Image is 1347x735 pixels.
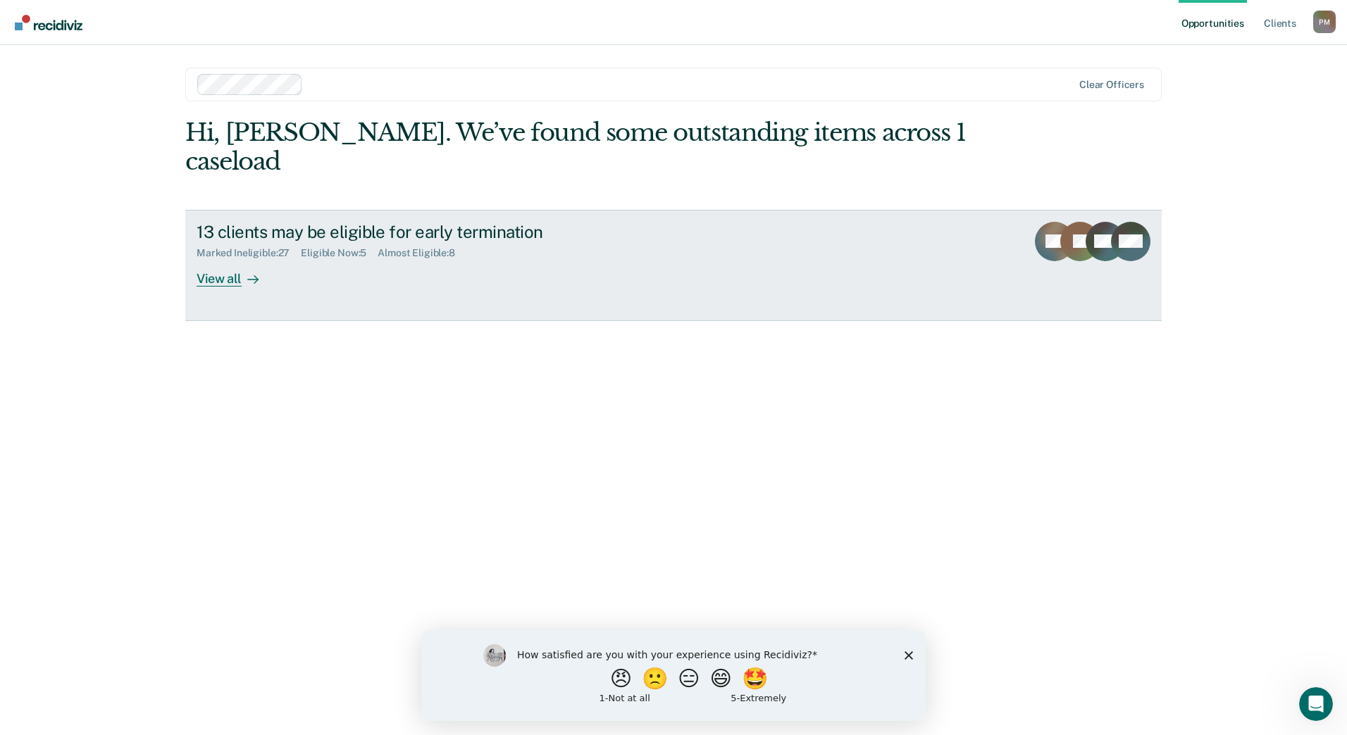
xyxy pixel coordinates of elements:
[197,247,301,259] div: Marked Ineligible : 27
[197,259,275,287] div: View all
[15,15,82,30] img: Recidiviz
[421,630,926,721] iframe: Survey by Kim from Recidiviz
[301,247,378,259] div: Eligible Now : 5
[1299,687,1333,721] iframe: Intercom live chat
[185,210,1162,321] a: 13 clients may be eligible for early terminationMarked Ineligible:27Eligible Now:5Almost Eligible...
[378,247,466,259] div: Almost Eligible : 8
[185,118,967,176] div: Hi, [PERSON_NAME]. We’ve found some outstanding items across 1 caseload
[197,222,691,242] div: 13 clients may be eligible for early termination
[1313,11,1336,33] div: P M
[1313,11,1336,33] button: Profile dropdown button
[1079,79,1144,91] div: Clear officers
